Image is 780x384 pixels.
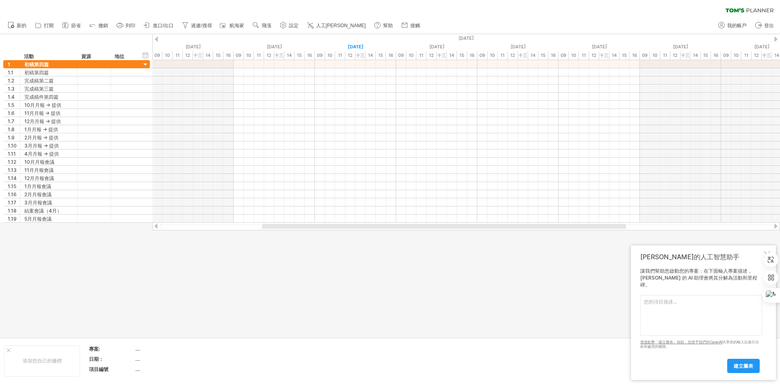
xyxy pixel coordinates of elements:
[236,52,241,58] font: 09
[356,52,365,58] font: 十三
[317,52,323,58] font: 09
[399,20,422,31] a: 接觸
[307,52,312,58] font: 16
[734,52,739,58] font: 10
[305,20,368,31] a: 人工[PERSON_NAME]
[722,340,744,344] font: 共享您的輸入
[216,52,221,58] font: 15
[193,52,202,58] font: 十三
[531,52,535,58] font: 14
[459,35,474,41] font: [DATE]
[368,52,373,58] font: 14
[89,346,100,352] font: 專案:
[206,52,210,58] font: 14
[449,52,454,58] font: 14
[511,44,526,50] font: [DATE]
[60,20,83,31] a: 節省
[315,43,396,51] div: 2025年10月14日星期二
[24,167,54,173] font: 11月月報會議
[582,52,586,58] font: 11
[8,200,16,206] font: 1.17
[135,356,140,362] font: ....
[289,23,299,28] font: 設定
[98,23,108,28] font: 撤銷
[612,52,617,58] font: 14
[142,20,176,31] a: 進口/出口
[383,23,393,28] font: 幫助
[8,86,15,92] font: 1.3
[744,52,748,58] font: 11
[541,52,546,58] font: 15
[24,175,54,181] font: 12月月報會議
[559,43,640,51] div: 2025年10月17日星期五
[24,69,49,76] font: 初稿第四篇
[175,52,180,58] font: 11
[257,52,261,58] font: 11
[500,52,505,58] font: 11
[126,23,135,28] font: 列印
[8,159,16,165] font: 1.12
[278,20,301,31] a: 設定
[470,52,474,58] font: 16
[592,44,607,50] font: [DATE]
[266,52,271,58] font: 12
[251,20,274,31] a: 飛漲
[81,53,91,59] font: 資源
[8,151,16,157] font: 1.11
[348,52,353,58] font: 12
[115,53,124,59] font: 地位
[734,363,753,369] font: 建立圖表
[226,52,231,58] font: 16
[275,52,284,58] font: 十三
[663,52,667,58] font: 11
[287,52,292,58] font: 14
[24,61,49,67] font: 初稿第四篇
[24,110,61,116] font: 11月月報 → 提供
[410,23,420,28] font: 接觸
[338,52,342,58] font: 11
[437,52,446,58] font: 十三
[640,340,722,344] a: 透過點擊「建立圖表」按鈕，您授予我們與OpenAI
[8,208,17,214] font: 1.18
[396,43,477,51] div: 2025年10月15日星期三
[673,44,688,50] font: [DATE]
[185,52,190,58] font: 12
[640,268,757,288] font: 讓我們幫助您啟動您的專案：在下面輸入專案描述，[PERSON_NAME] 的 AI 助理會將其分解為活動和里程碑。
[8,61,10,67] font: 1
[17,23,26,28] font: 新的
[8,183,16,189] font: 1.15
[8,216,17,222] font: 1.19
[378,52,383,58] font: 15
[8,135,15,141] font: 1.9
[24,53,34,59] font: 活動
[774,52,779,58] font: 14
[115,20,138,31] a: 列印
[754,44,769,50] font: [DATE]
[429,52,434,58] font: 12
[388,52,393,58] font: 16
[477,43,559,51] div: 2025年10月16日星期四
[8,143,17,149] font: 1.10
[8,94,15,100] font: 1.4
[24,78,54,84] font: 完成稿第二篇
[87,20,110,31] a: 撤銷
[8,110,15,116] font: 1.6
[327,52,332,58] font: 10
[762,52,771,58] font: 十三
[753,20,776,31] a: 登出
[44,23,54,28] font: 打開
[24,86,54,92] font: 完成稿第三篇
[673,52,678,58] font: 12
[652,52,657,58] font: 10
[165,52,170,58] font: 10
[348,44,364,50] font: [DATE]
[33,20,56,31] a: 打開
[632,52,637,58] font: 16
[24,151,59,157] font: 4月月報 → 提供
[642,52,648,58] font: 09
[640,253,739,261] font: [PERSON_NAME]的人工智慧助手
[429,44,444,50] font: [DATE]
[8,167,17,173] font: 1.13
[693,52,698,58] font: 14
